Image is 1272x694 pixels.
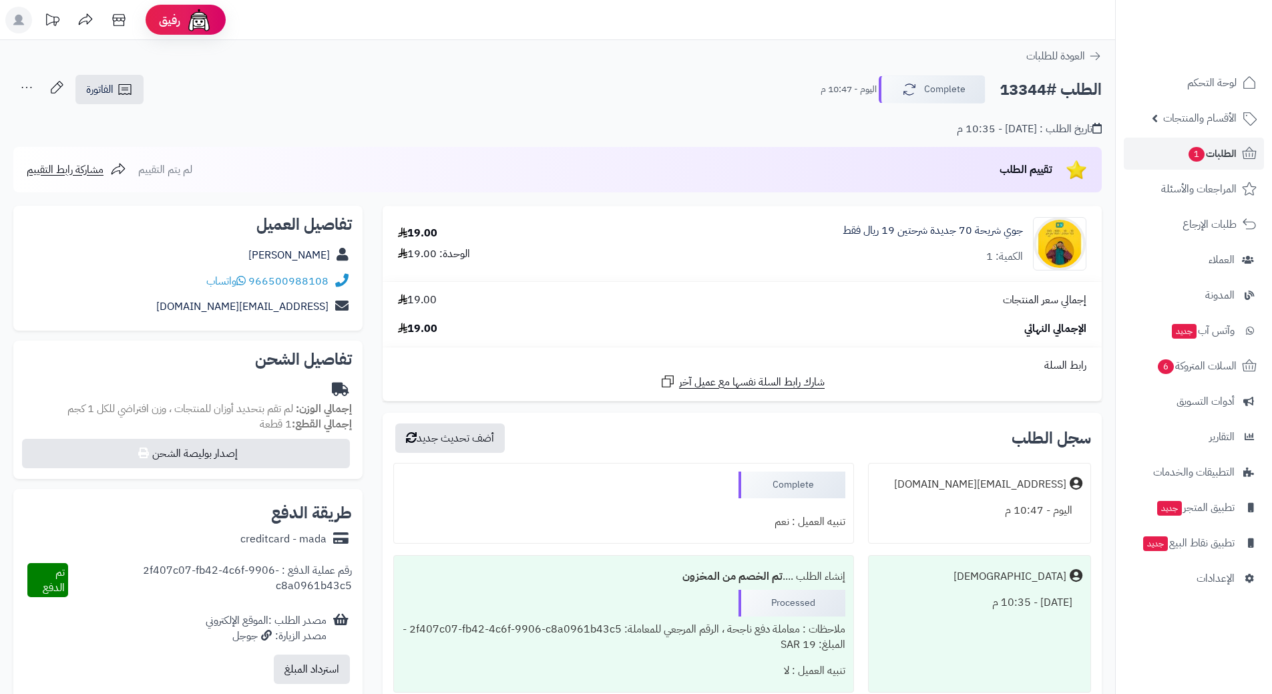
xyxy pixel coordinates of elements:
[1171,321,1235,340] span: وآتس آب
[68,563,353,598] div: رقم عملية الدفع : 2f407c07-fb42-4c6f-9906-c8a0961b43c5
[75,75,144,104] a: الفاتورة
[86,81,114,98] span: الفاتورة
[1124,385,1264,417] a: أدوات التسويق
[894,477,1066,492] div: [EMAIL_ADDRESS][DOMAIN_NAME]
[1026,48,1085,64] span: العودة للطلبات
[679,375,825,390] span: شارك رابط السلة نفسها مع عميل آخر
[843,223,1023,238] a: جوي شريحة 70 جديدة شرحتين 19 ريال فقط
[274,655,350,684] button: استرداد المبلغ
[986,249,1023,265] div: الكمية: 1
[1172,324,1197,339] span: جديد
[1161,180,1237,198] span: المراجعات والأسئلة
[398,246,470,262] div: الوحدة: 19.00
[206,273,246,289] a: واتساب
[879,75,986,104] button: Complete
[877,590,1082,616] div: [DATE] - 10:35 م
[35,7,69,37] a: تحديثات المنصة
[1124,456,1264,488] a: التطبيقات والخدمات
[1003,293,1086,308] span: إجمالي سعر المنتجات
[159,12,180,28] span: رفيق
[156,299,329,315] a: [EMAIL_ADDRESS][DOMAIN_NAME]
[402,617,845,658] div: ملاحظات : معاملة دفع ناجحة ، الرقم المرجعي للمعاملة: 2f407c07-fb42-4c6f-9906-c8a0961b43c5 - المبل...
[186,7,212,33] img: ai-face.png
[402,658,845,684] div: تنبيه العميل : لا
[1183,215,1237,234] span: طلبات الإرجاع
[1181,37,1259,65] img: logo-2.png
[395,423,505,453] button: أضف تحديث جديد
[957,122,1102,137] div: تاريخ الطلب : [DATE] - 10:35 م
[1000,76,1102,104] h2: الطلب #13344
[1143,536,1168,551] span: جديد
[1000,162,1052,178] span: تقييم الطلب
[1209,427,1235,446] span: التقارير
[1124,208,1264,240] a: طلبات الإرجاع
[877,498,1082,524] div: اليوم - 10:47 م
[24,351,352,367] h2: تفاصيل الشحن
[1034,217,1086,271] img: 1706300567-sim-70-q1-24-ar-90x90.jpg
[1024,321,1086,337] span: الإجمالي النهائي
[1197,569,1235,588] span: الإعدادات
[398,293,437,308] span: 19.00
[398,226,437,241] div: 19.00
[1163,109,1237,128] span: الأقسام والمنتجات
[1124,492,1264,524] a: تطبيق المتجرجديد
[1124,562,1264,594] a: الإعدادات
[43,564,65,596] span: تم الدفع
[27,162,103,178] span: مشاركة رابط التقييم
[738,472,845,498] div: Complete
[402,509,845,535] div: تنبيه العميل : نعم
[1187,73,1237,92] span: لوحة التحكم
[1205,286,1235,305] span: المدونة
[1124,421,1264,453] a: التقارير
[1187,144,1237,163] span: الطلبات
[22,439,350,468] button: إصدار بوليصة الشحن
[1124,138,1264,170] a: الطلبات1
[138,162,192,178] span: لم يتم التقييم
[1124,173,1264,205] a: المراجعات والأسئلة
[1026,48,1102,64] a: العودة للطلبات
[1124,527,1264,559] a: تطبيق نقاط البيعجديد
[206,613,327,644] div: مصدر الطلب :الموقع الإلكتروني
[1157,501,1182,516] span: جديد
[206,629,327,644] div: مصدر الزيارة: جوجل
[24,216,352,232] h2: تفاصيل العميل
[27,162,126,178] a: مشاركة رابط التقييم
[1209,250,1235,269] span: العملاء
[953,569,1066,584] div: [DEMOGRAPHIC_DATA]
[1124,279,1264,311] a: المدونة
[292,416,352,432] strong: إجمالي القطع:
[1124,315,1264,347] a: وآتس آبجديد
[1156,357,1237,375] span: السلات المتروكة
[248,247,330,263] a: [PERSON_NAME]
[240,532,327,547] div: creditcard - mada
[67,401,293,417] span: لم تقم بتحديد أوزان للمنتجات ، وزن افتراضي للكل 1 كجم
[398,321,437,337] span: 19.00
[1124,67,1264,99] a: لوحة التحكم
[1012,430,1091,446] h3: سجل الطلب
[1124,244,1264,276] a: العملاء
[660,373,825,390] a: شارك رابط السلة نفسها مع عميل آخر
[1158,359,1174,374] span: 6
[738,590,845,617] div: Processed
[1189,147,1205,162] span: 1
[821,83,877,96] small: اليوم - 10:47 م
[1177,392,1235,411] span: أدوات التسويق
[1142,534,1235,552] span: تطبيق نقاط البيع
[1153,463,1235,482] span: التطبيقات والخدمات
[296,401,352,417] strong: إجمالي الوزن:
[388,358,1096,373] div: رابط السلة
[271,505,352,521] h2: طريقة الدفع
[248,273,329,289] a: 966500988108
[682,568,783,584] b: تم الخصم من المخزون
[1156,498,1235,517] span: تطبيق المتجر
[1124,350,1264,382] a: السلات المتروكة6
[260,416,352,432] small: 1 قطعة
[402,564,845,590] div: إنشاء الطلب ....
